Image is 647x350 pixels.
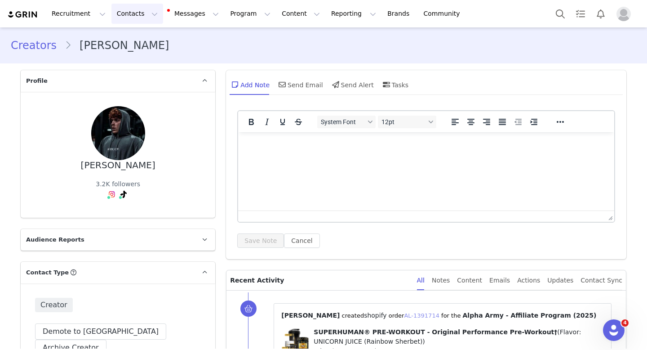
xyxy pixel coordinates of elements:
button: Save Note [237,233,284,248]
span: Creator [35,298,73,312]
button: Program [225,4,276,24]
span: [PERSON_NAME] [281,312,340,319]
span: it. [143,51,148,58]
button: Fonts [317,116,376,128]
span: Contact Type [26,268,69,277]
button: Underline [275,116,290,128]
span: Alpha Army - Affiliate Program (2025) [463,312,597,319]
a: Verify [4,31,38,45]
button: Decrease indent [510,116,526,128]
button: Content [276,4,325,24]
button: Profile [611,7,640,21]
button: Reporting [326,4,381,24]
button: Messages [164,4,224,24]
p: Hi [PERSON_NAME], [4,4,306,11]
div: Notes [432,270,450,291]
button: Italic [259,116,275,128]
img: placeholder-profile.jpg [616,7,631,21]
p: You’re almost done! Please click the link below to verify your email. The link expires in 1 hour. [4,17,306,24]
button: Notifications [591,4,611,24]
button: Strikethrough [291,116,306,128]
div: Tasks [381,74,409,95]
img: dc50e02e-269d-4e72-9988-d06f1160c80e.jpg [91,106,145,160]
div: Send Alert [330,74,374,95]
div: Send Email [277,74,323,95]
img: grin logo [7,10,39,19]
button: Font sizes [378,116,436,128]
div: Actions [517,270,540,291]
a: AL-1391714 [404,312,439,319]
p: If you did not request this email, feel free to ignore [4,51,306,58]
p: ( ) [314,328,604,346]
button: Reveal or hide additional toolbar items [553,116,568,128]
button: Align left [448,116,463,128]
span: 12pt [381,118,425,126]
button: Search [550,4,570,24]
span: System Font [321,118,365,126]
span: SUPERHUMAN® PRE-WORKOUT - Original Performance Pre-Workout† [314,328,557,336]
iframe: Rich Text Area [238,132,614,211]
p: ⁨ ⁩ created⁨ ⁩⁨⁩ order⁨ ⁩ for the ⁨ ⁩ [281,311,604,320]
button: Recruitment [46,4,111,24]
button: Justify [495,116,510,128]
div: Content [457,270,482,291]
button: Align center [463,116,479,128]
button: Increase indent [526,116,541,128]
iframe: Intercom live chat [603,319,625,341]
p: Recent Activity [230,270,409,290]
div: Updates [547,270,573,291]
button: Align right [479,116,494,128]
div: Press the Up and Down arrow keys to resize the editor. [605,211,614,222]
div: Contact Sync [581,270,622,291]
button: Demote to [GEOGRAPHIC_DATA] [35,323,166,340]
span: Profile [26,76,48,85]
div: Add Note [230,74,270,95]
a: Community [418,4,470,24]
a: Creators [11,37,65,54]
span: 4 [621,319,629,327]
a: Tasks [571,4,590,24]
div: [PERSON_NAME] [81,160,155,171]
a: Brands [382,4,417,24]
button: Bold [244,116,259,128]
button: Contacts [111,4,163,24]
span: Audience Reports [26,235,84,244]
div: Emails [489,270,510,291]
button: Cancel [284,233,319,248]
div: All [417,270,425,291]
img: instagram.svg [108,191,115,198]
span: shopify [364,312,386,319]
div: 3.2K followers [96,179,140,189]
